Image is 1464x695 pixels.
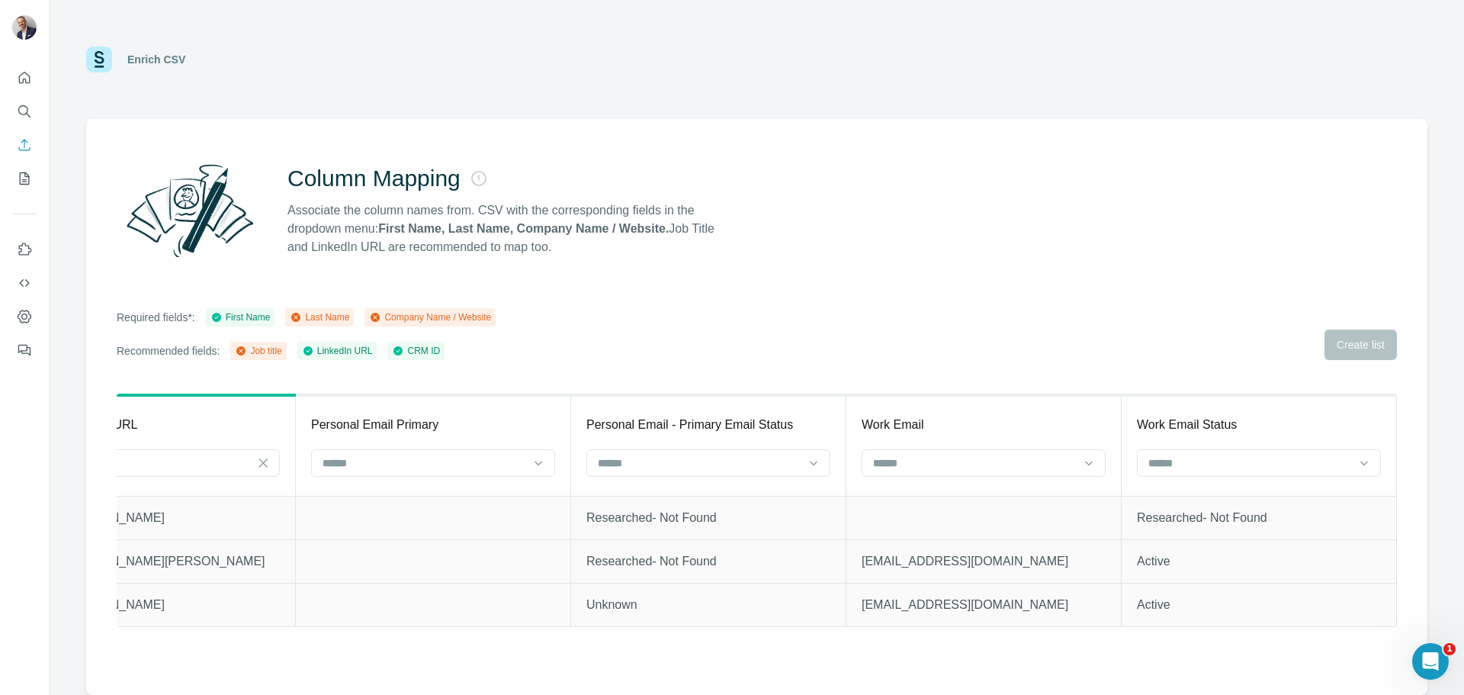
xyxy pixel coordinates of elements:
p: Required fields*: [117,310,195,325]
p: [EMAIL_ADDRESS][DOMAIN_NAME] [862,552,1106,571]
p: Personal Email Primary [311,416,438,434]
p: Researched- Not Found [586,509,830,527]
p: Associate the column names from. CSV with the corresponding fields in the dropdown menu: Job Titl... [287,201,728,256]
div: Job title [235,344,281,358]
div: CRM ID [392,344,440,358]
button: Dashboard [12,303,37,330]
p: Active [1137,596,1381,614]
div: Company Name / Website [369,310,491,324]
p: Unknown [586,596,830,614]
h2: Column Mapping [287,165,461,192]
p: Researched- Not Found [1137,509,1381,527]
p: Researched- Not Found [586,552,830,571]
button: My lists [12,165,37,192]
button: Quick start [12,64,37,92]
p: [URL][DOMAIN_NAME] [36,509,280,527]
div: Last Name [290,310,349,324]
p: [EMAIL_ADDRESS][DOMAIN_NAME] [862,596,1106,614]
p: [URL][DOMAIN_NAME] [36,596,280,614]
p: Personal Email - Primary Email Status [586,416,793,434]
button: Use Surfe API [12,269,37,297]
div: First Name [210,310,271,324]
button: Use Surfe on LinkedIn [12,236,37,263]
div: LinkedIn URL [302,344,373,358]
p: Recommended fields: [117,343,220,359]
button: Search [12,98,37,125]
img: Surfe Illustration - Column Mapping [117,156,263,265]
iframe: Intercom live chat [1412,643,1449,680]
strong: First Name, Last Name, Company Name / Website. [378,222,669,235]
img: Surfe Logo [86,47,112,72]
p: Active [1137,552,1381,571]
p: Work Email Status [1137,416,1237,434]
span: 1 [1443,643,1456,655]
p: Work Email [862,416,924,434]
button: Enrich CSV [12,131,37,159]
p: [URL][DOMAIN_NAME][PERSON_NAME] [36,552,280,571]
div: Enrich CSV [127,52,185,67]
button: Feedback [12,336,37,364]
img: Avatar [12,15,37,40]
